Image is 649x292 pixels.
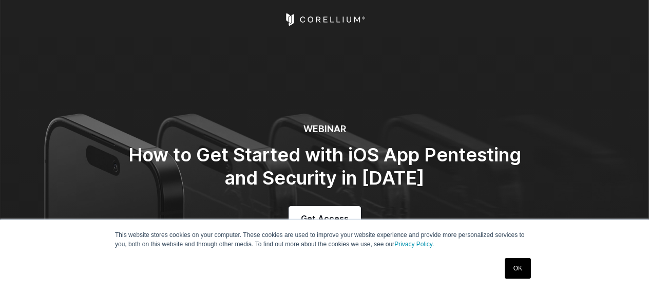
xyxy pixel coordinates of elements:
[289,206,361,231] a: Get Access
[115,230,534,249] p: This website stores cookies on your computer. These cookies are used to improve your website expe...
[301,212,349,225] span: Get Access
[119,143,530,190] h2: How to Get Started with iOS App Pentesting and Security in [DATE]
[284,13,366,26] a: Corellium Home
[119,123,530,135] h6: WEBINAR
[394,241,434,248] a: Privacy Policy.
[505,258,531,279] a: OK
